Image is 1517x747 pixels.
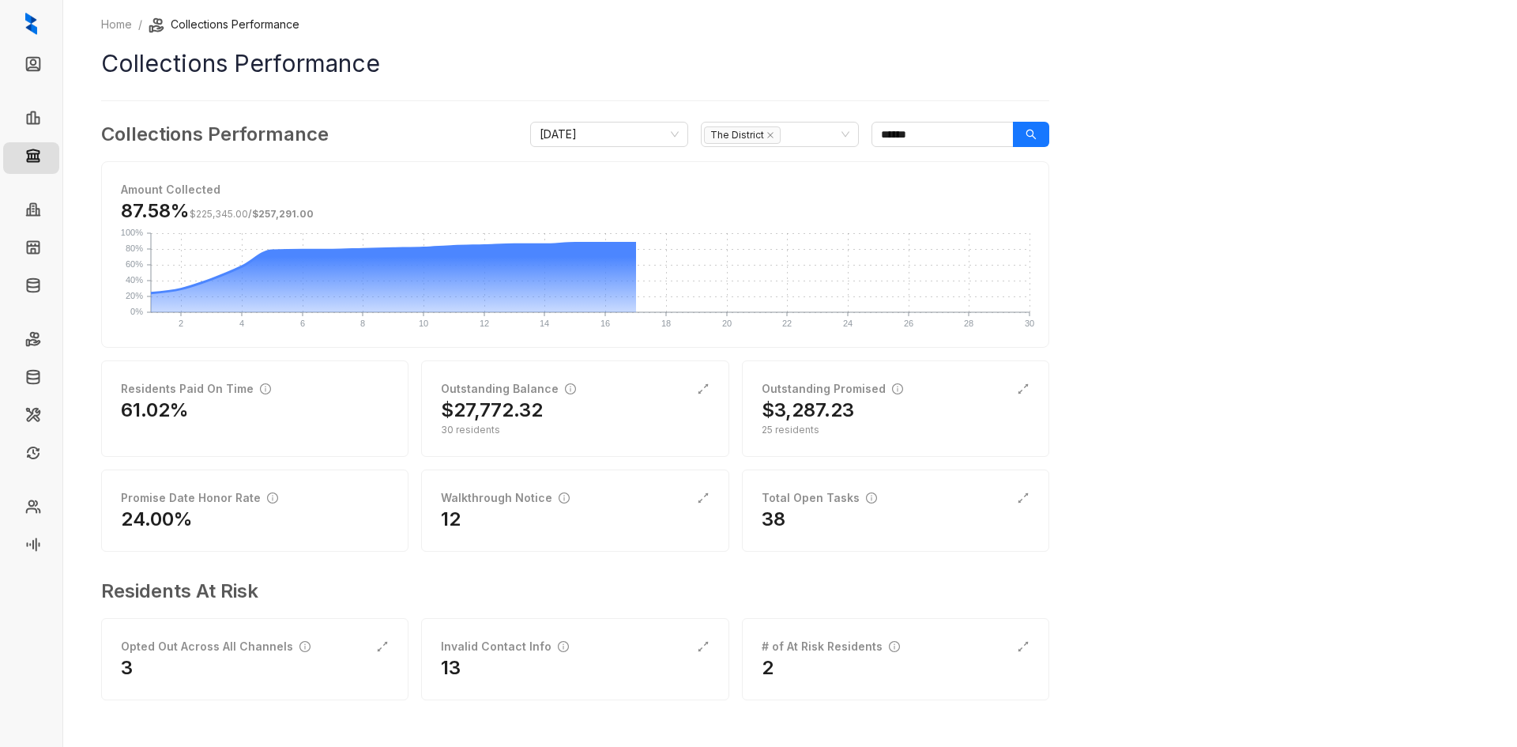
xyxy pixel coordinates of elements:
h3: Collections Performance [101,120,329,149]
li: Voice AI [3,531,59,563]
h2: 24.00% [121,507,193,532]
img: logo [25,13,37,35]
text: 12 [480,319,489,328]
text: 4 [239,319,244,328]
text: 22 [782,319,792,328]
span: info-circle [260,383,271,394]
div: Promise Date Honor Rate [121,489,278,507]
text: 30 [1025,319,1034,328]
span: expand-alt [1017,640,1030,653]
span: expand-alt [697,383,710,395]
li: Communities [3,196,59,228]
text: 28 [964,319,973,328]
a: Home [98,16,135,33]
span: expand-alt [376,640,389,653]
span: $257,291.00 [252,208,314,220]
li: Units [3,234,59,266]
div: Invalid Contact Info [441,638,569,655]
span: close [766,131,774,139]
span: $225,345.00 [190,208,248,220]
div: Outstanding Promised [762,380,903,398]
text: 24 [843,319,853,328]
span: / [190,208,314,220]
div: Opted Out Across All Channels [121,638,311,655]
div: Residents Paid On Time [121,380,271,398]
h2: 12 [441,507,461,532]
li: Team [3,493,59,525]
text: 14 [540,319,549,328]
div: 25 residents [762,423,1030,437]
text: 20 [722,319,732,328]
li: Rent Collections [3,326,59,357]
li: Collections [3,142,59,174]
div: # of At Risk Residents [762,638,900,655]
text: 16 [600,319,610,328]
h2: $27,772.32 [441,398,543,423]
span: September 2025 [540,123,679,146]
div: Outstanding Balance [441,380,576,398]
text: 60% [126,259,143,269]
h2: 13 [441,655,461,681]
text: 100% [121,228,143,237]
h1: Collections Performance [101,46,1049,81]
span: info-circle [299,641,311,652]
li: Collections Performance [149,16,299,33]
text: 10 [419,319,428,328]
div: 30 residents [441,423,709,437]
text: 80% [126,243,143,253]
span: info-circle [892,383,903,394]
div: Total Open Tasks [762,489,877,507]
h2: 61.02% [121,398,189,423]
text: 2 [179,319,183,328]
span: The District [704,126,781,144]
li: Move Outs [3,364,59,395]
span: info-circle [889,641,900,652]
text: 6 [300,319,305,328]
span: expand-alt [697,492,710,504]
h2: $3,287.23 [762,398,854,423]
h2: 38 [762,507,785,532]
li: Leasing [3,104,59,136]
h2: 3 [121,655,133,681]
text: 0% [130,307,143,316]
h3: 87.58% [121,198,314,224]
text: 18 [661,319,671,328]
text: 40% [126,275,143,285]
text: 26 [904,319,913,328]
span: search [1026,129,1037,140]
h2: 2 [762,655,774,681]
span: expand-alt [1017,383,1030,395]
div: Walkthrough Notice [441,489,570,507]
li: Maintenance [3,402,59,433]
span: info-circle [565,383,576,394]
span: info-circle [866,492,877,504]
li: Renewals [3,440,59,471]
span: info-circle [559,492,570,504]
li: Knowledge [3,272,59,304]
text: 20% [126,291,143,300]
h3: Residents At Risk [101,577,1037,606]
strong: Amount Collected [121,183,220,196]
span: info-circle [267,492,278,504]
span: expand-alt [697,640,710,653]
span: info-circle [558,641,569,652]
li: Leads [3,51,59,82]
span: expand-alt [1017,492,1030,504]
text: 8 [360,319,365,328]
li: / [138,16,142,33]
